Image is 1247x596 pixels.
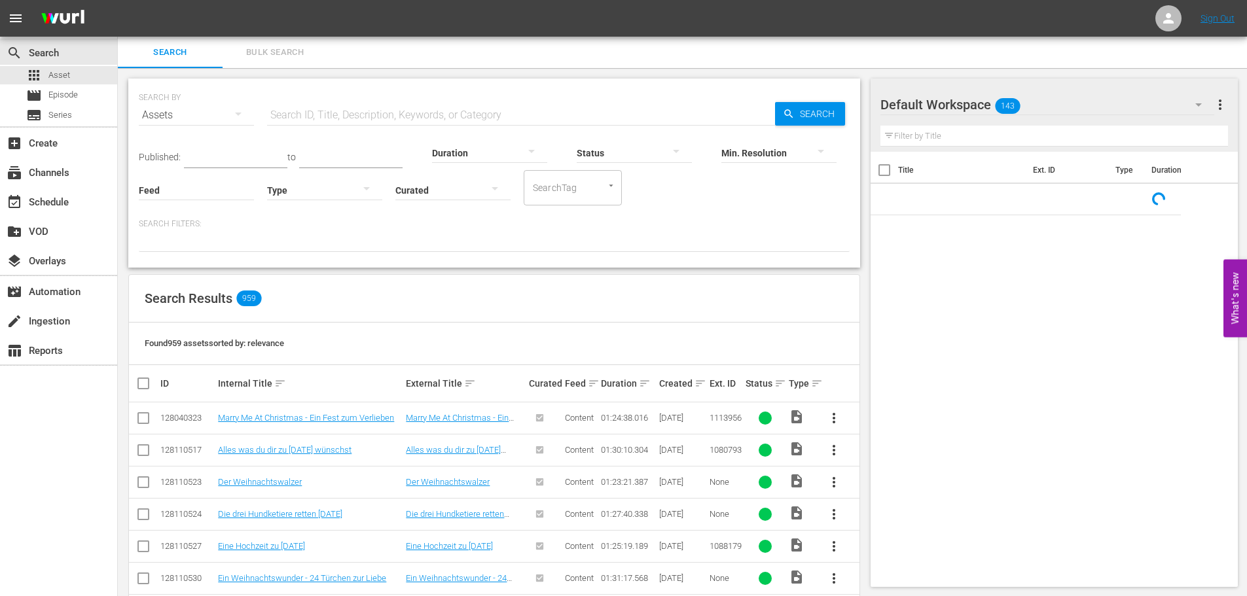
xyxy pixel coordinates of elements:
[565,477,594,487] span: Content
[7,165,22,181] span: Channels
[274,377,286,389] span: sort
[605,179,617,192] button: Open
[880,86,1214,123] div: Default Workspace
[826,570,842,586] span: more_vert
[7,45,22,61] span: Search
[659,477,706,487] div: [DATE]
[565,573,594,583] span: Content
[7,253,22,269] span: Overlays
[601,573,655,583] div: 01:31:17.568
[710,573,742,583] div: None
[818,434,850,466] button: more_vert
[1025,152,1108,188] th: Ext. ID
[139,219,850,230] p: Search Filters:
[659,445,706,455] div: [DATE]
[160,509,214,519] div: 128110524
[48,109,72,122] span: Series
[218,413,394,423] a: Marry Me At Christmas - Ein Fest zum Verlieben
[818,531,850,562] button: more_vert
[160,573,214,583] div: 128110530
[710,413,742,423] span: 1113956
[406,477,490,487] a: Der Weihnachtswalzer
[601,413,655,423] div: 01:24:38.016
[659,413,706,423] div: [DATE]
[287,152,296,162] span: to
[746,376,785,391] div: Status
[7,224,22,239] span: VOD
[995,92,1020,120] span: 143
[406,541,493,551] a: Eine Hochzeit zu [DATE]
[601,445,655,455] div: 01:30:10.304
[145,338,284,348] span: Found 959 assets sorted by: relevance
[1144,152,1222,188] th: Duration
[218,541,305,551] a: Eine Hochzeit zu [DATE]
[7,343,22,359] span: Reports
[7,135,22,151] span: Create
[160,445,214,455] div: 128110517
[789,569,804,585] span: Video
[145,290,232,306] span: Search Results
[789,505,804,521] span: Video
[811,377,823,389] span: sort
[160,378,214,389] div: ID
[7,284,22,300] span: Automation
[818,402,850,434] button: more_vert
[139,152,181,162] span: Published:
[601,541,655,551] div: 01:25:19.189
[710,445,742,455] span: 1080793
[818,499,850,530] button: more_vert
[789,473,804,489] span: Video
[565,413,594,423] span: Content
[659,509,706,519] div: [DATE]
[639,377,651,389] span: sort
[601,509,655,519] div: 01:27:40.338
[139,97,254,133] div: Assets
[218,477,302,487] a: Der Weihnachtswalzer
[1201,13,1235,24] a: Sign Out
[26,67,42,83] span: Asset
[160,541,214,551] div: 128110527
[789,441,804,457] span: Video
[126,45,215,60] span: Search
[826,410,842,426] span: more_vert
[565,445,594,455] span: Content
[659,376,706,391] div: Created
[565,541,594,551] span: Content
[218,376,402,391] div: Internal Title
[789,376,814,391] div: Type
[230,45,319,60] span: Bulk Search
[818,466,850,498] button: more_vert
[48,88,78,101] span: Episode
[236,290,261,306] span: 959
[406,509,509,529] a: Die drei Hundketiere retten [DATE]
[601,376,655,391] div: Duration
[659,541,706,551] div: [DATE]
[464,377,476,389] span: sort
[826,474,842,490] span: more_vert
[1212,89,1228,120] button: more_vert
[695,377,706,389] span: sort
[789,537,804,553] span: Video
[1108,152,1144,188] th: Type
[8,10,24,26] span: menu
[406,445,506,465] a: Alles was du dir zu [DATE] wünschst
[774,377,786,389] span: sort
[406,573,512,593] a: Ein Weihnachtswunder - 24 Türchen zur Liebe
[659,573,706,583] div: [DATE]
[31,3,94,34] img: ans4CAIJ8jUAAAAAAAAAAAAAAAAAAAAAAAAgQb4GAAAAAAAAAAAAAAAAAAAAAAAAJMjXAAAAAAAAAAAAAAAAAAAAAAAAgAT5G...
[601,477,655,487] div: 01:23:21.387
[218,509,342,519] a: Die drei Hundketiere retten [DATE]
[7,194,22,210] span: Schedule
[710,541,742,551] span: 1088179
[406,376,525,391] div: External Title
[588,377,600,389] span: sort
[795,102,845,126] span: Search
[826,506,842,522] span: more_vert
[406,413,514,432] a: Marry Me At Christmas - Ein Fest zum Verlieben
[160,477,214,487] div: 128110523
[775,102,845,126] button: Search
[818,563,850,594] button: more_vert
[160,413,214,423] div: 128040323
[1223,259,1247,337] button: Open Feedback Widget
[898,152,1025,188] th: Title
